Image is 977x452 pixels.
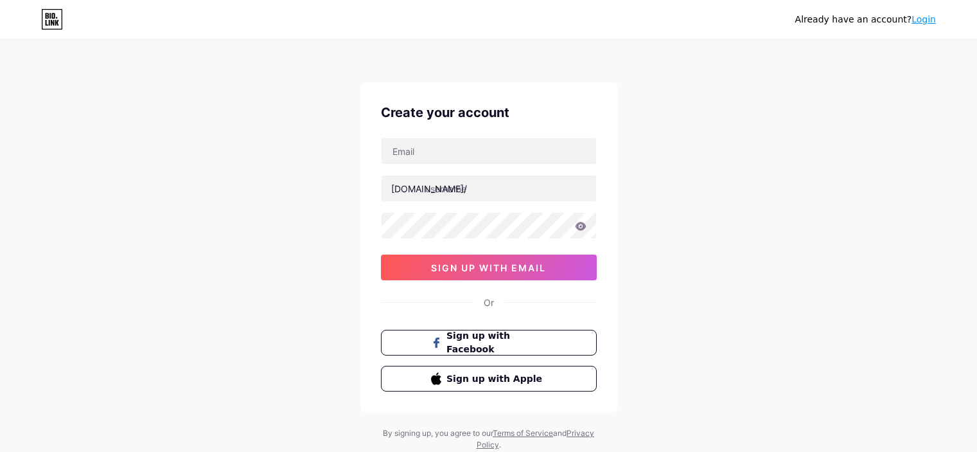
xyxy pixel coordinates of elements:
[795,13,936,26] div: Already have an account?
[380,428,598,451] div: By signing up, you agree to our and .
[484,296,494,309] div: Or
[911,14,936,24] a: Login
[431,262,546,273] span: sign up with email
[381,330,597,356] button: Sign up with Facebook
[381,103,597,122] div: Create your account
[382,176,596,201] input: username
[381,255,597,280] button: sign up with email
[381,366,597,392] button: Sign up with Apple
[493,428,553,438] a: Terms of Service
[446,329,546,356] span: Sign up with Facebook
[391,182,467,195] div: [DOMAIN_NAME]/
[446,372,546,386] span: Sign up with Apple
[382,138,596,164] input: Email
